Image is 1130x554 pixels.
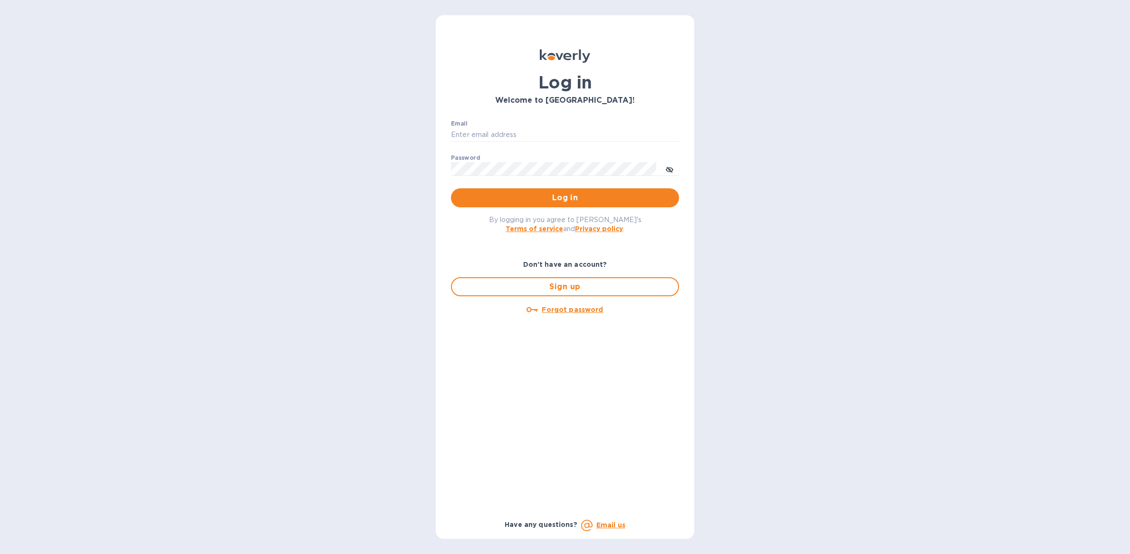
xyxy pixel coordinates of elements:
label: Email [451,121,468,126]
h1: Log in [451,72,679,92]
label: Password [451,155,480,161]
button: toggle password visibility [660,159,679,178]
button: Log in [451,188,679,207]
h3: Welcome to [GEOGRAPHIC_DATA]! [451,96,679,105]
span: Log in [459,192,671,204]
a: Email us [596,521,625,529]
b: Have any questions? [505,521,577,528]
input: Enter email address [451,128,679,142]
span: Sign up [460,281,670,292]
span: By logging in you agree to [PERSON_NAME]'s and . [489,216,642,233]
button: Sign up [451,277,679,296]
img: Koverly [540,49,590,63]
a: Privacy policy [575,225,623,233]
u: Forgot password [542,306,603,313]
b: Don't have an account? [523,261,607,268]
a: Terms of service [506,225,563,233]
